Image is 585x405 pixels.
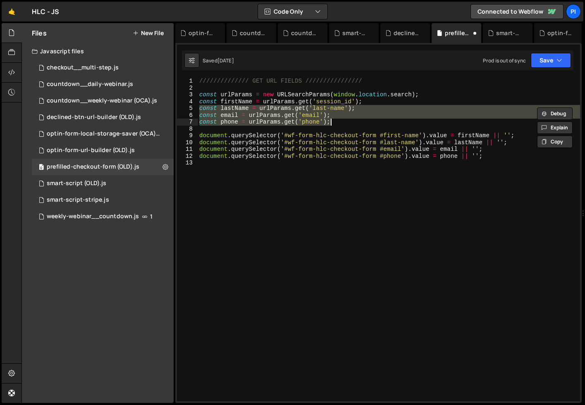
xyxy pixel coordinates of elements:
[445,29,471,37] div: prefilled-checkout-form (OLD).js
[342,29,369,37] div: smart-script (OLD).js
[177,146,198,153] div: 11
[47,147,135,154] div: optin-form-url-builder (OLD).js
[32,93,174,109] div: 12485/44533.js
[177,112,198,119] div: 6
[47,114,141,121] div: declined-btn-url-builder (OLD).js
[177,105,198,112] div: 5
[47,130,161,138] div: optin-form-local-storage-saver (OCA).js
[177,139,198,146] div: 10
[258,4,327,19] button: Code Only
[470,4,564,19] a: Connected to Webflow
[150,213,153,220] span: 1
[47,213,139,220] div: weekly-webinar__countdown.js
[177,98,198,105] div: 4
[240,29,266,37] div: countdown__daily-webinar.js
[32,109,174,126] div: 12485/44528.js
[32,29,47,38] h2: Files
[47,163,139,171] div: prefilled-checkout-form (OLD).js
[177,126,198,133] div: 8
[47,97,157,105] div: countdown__weekly-webinar (OCA).js
[177,78,198,85] div: 1
[291,29,318,37] div: countdown__weekly-webinar (OCA).js
[537,136,573,148] button: Copy
[32,208,174,225] div: 12485/30315.js
[32,192,174,208] div: 12485/36924.js
[483,57,526,64] div: Prod is out of sync
[496,29,523,37] div: smart-script-stripe.js
[177,119,198,126] div: 7
[133,30,164,36] button: New File
[22,43,174,60] div: Javascript files
[177,132,198,139] div: 9
[177,160,198,167] div: 13
[394,29,420,37] div: declined-btn-url-builder (OLD).js
[32,76,174,93] div: 12485/44535.js
[32,175,174,192] div: 12485/43913.js
[537,121,573,134] button: Explain
[203,57,234,64] div: Saved
[32,60,174,76] div: 12485/44230.js
[32,126,177,142] div: 12485/44580.js
[47,180,106,187] div: smart-script (OLD).js
[177,85,198,92] div: 2
[547,29,574,37] div: optin-form-url-builder (OLD).js
[47,81,133,88] div: countdown__daily-webinar.js
[32,159,174,175] div: 12485/30566.js
[39,164,44,171] span: 0
[2,2,22,21] a: 🤙
[189,29,215,37] div: optin-form-local-storage-saver (OCA).js
[177,91,198,98] div: 3
[32,7,59,17] div: HLC - JS
[217,57,234,64] div: [DATE]
[537,107,573,120] button: Debug
[32,142,174,159] div: 12485/31057.js
[47,196,109,204] div: smart-script-stripe.js
[566,4,581,19] a: Pi
[47,64,119,71] div: checkout__multi-step.js
[177,153,198,160] div: 12
[531,53,571,68] button: Save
